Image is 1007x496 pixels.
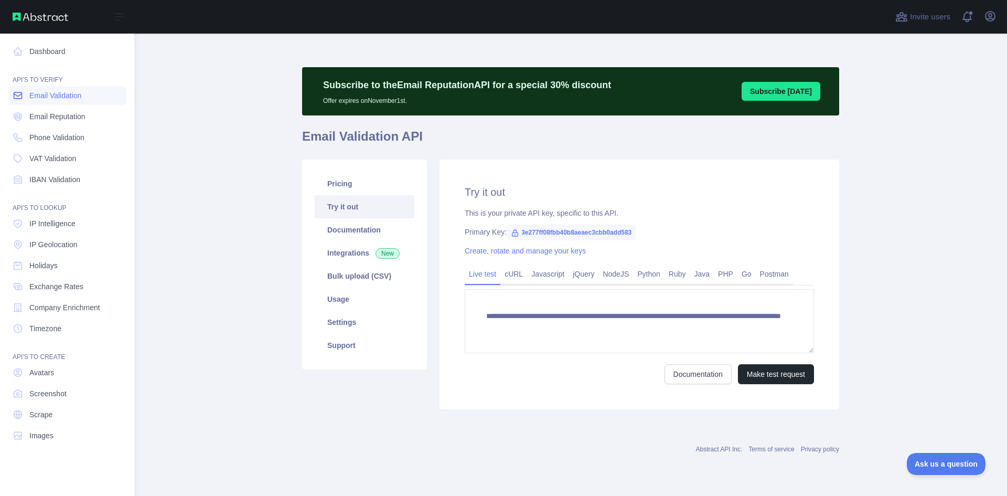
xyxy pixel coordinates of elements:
[801,446,839,453] a: Privacy policy
[8,149,126,168] a: VAT Validation
[8,384,126,403] a: Screenshot
[8,107,126,126] a: Email Reputation
[315,311,414,334] a: Settings
[29,90,81,101] span: Email Validation
[465,266,500,282] a: Live test
[527,266,569,282] a: Javascript
[13,13,68,21] img: Abstract API
[323,78,611,92] p: Subscribe to the Email Reputation API for a special 30 % discount
[665,364,732,384] a: Documentation
[376,248,400,259] span: New
[29,218,76,229] span: IP Intelligence
[8,42,126,61] a: Dashboard
[690,266,714,282] a: Java
[742,82,820,101] button: Subscribe [DATE]
[738,364,814,384] button: Make test request
[323,92,611,105] p: Offer expires on November 1st.
[756,266,793,282] a: Postman
[29,430,53,441] span: Images
[29,239,78,250] span: IP Geolocation
[465,208,814,218] div: This is your private API key, specific to this API.
[29,174,80,185] span: IBAN Validation
[8,363,126,382] a: Avatars
[29,111,85,122] span: Email Reputation
[748,446,794,453] a: Terms of service
[907,453,986,475] iframe: Toggle Customer Support
[315,195,414,218] a: Try it out
[315,265,414,288] a: Bulk upload (CSV)
[29,388,67,399] span: Screenshot
[8,340,126,361] div: API'S TO CREATE
[315,172,414,195] a: Pricing
[302,128,839,153] h1: Email Validation API
[29,281,83,292] span: Exchange Rates
[315,241,414,265] a: Integrations New
[29,132,84,143] span: Phone Validation
[714,266,737,282] a: PHP
[315,334,414,357] a: Support
[8,405,126,424] a: Scrape
[696,446,743,453] a: Abstract API Inc.
[29,153,76,164] span: VAT Validation
[507,225,636,240] span: 3e277ff08fbb40b8aeaec3cbb0add583
[8,277,126,296] a: Exchange Rates
[598,266,633,282] a: NodeJS
[910,11,950,23] span: Invite users
[315,218,414,241] a: Documentation
[29,323,61,334] span: Timezone
[315,288,414,311] a: Usage
[8,256,126,275] a: Holidays
[569,266,598,282] a: jQuery
[633,266,665,282] a: Python
[29,367,54,378] span: Avatars
[8,191,126,212] div: API'S TO LOOKUP
[8,170,126,189] a: IBAN Validation
[465,185,814,199] h2: Try it out
[8,128,126,147] a: Phone Validation
[737,266,756,282] a: Go
[8,319,126,338] a: Timezone
[665,266,690,282] a: Ruby
[8,86,126,105] a: Email Validation
[8,214,126,233] a: IP Intelligence
[8,426,126,445] a: Images
[29,409,52,420] span: Scrape
[8,298,126,317] a: Company Enrichment
[465,227,814,237] div: Primary Key:
[29,260,58,271] span: Holidays
[8,235,126,254] a: IP Geolocation
[893,8,952,25] button: Invite users
[29,302,100,313] span: Company Enrichment
[8,63,126,84] div: API'S TO VERIFY
[500,266,527,282] a: cURL
[465,247,586,255] a: Create, rotate and manage your keys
